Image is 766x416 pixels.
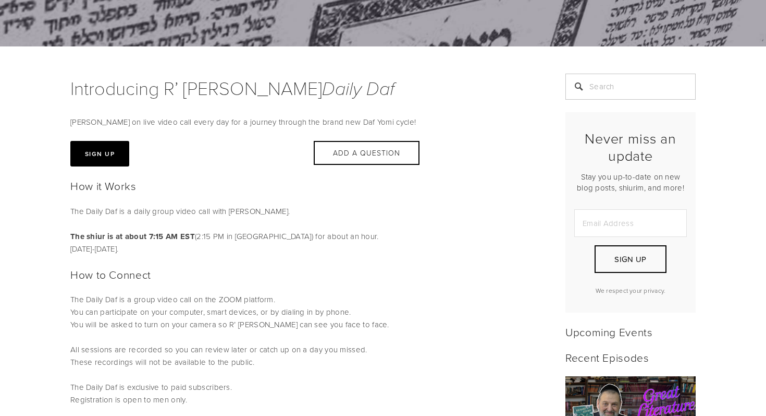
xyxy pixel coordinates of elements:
h2: Upcoming Events [565,325,696,338]
h2: How it Works [70,179,539,192]
span: Sign Up [614,254,646,265]
h2: How to Connect [70,268,539,281]
p: The Daily Daf is a group video call on the ZOOM platform. You can participate on your computer, s... [70,293,539,369]
p: The Daily Daf is a daily group video call with [PERSON_NAME]. (2:15 PM in [GEOGRAPHIC_DATA]) for ... [70,205,539,255]
h1: Introducing R’ [PERSON_NAME] [70,74,539,103]
strong: The shiur is at about 7:15 AM EST [70,231,195,242]
input: Email Address [574,209,687,237]
button: Sign Up [595,245,666,273]
button: Sign Up [70,141,129,167]
input: Search [565,74,696,100]
em: Daily Daf [322,78,394,100]
p: We respect your privacy. [574,286,687,295]
p: [PERSON_NAME] on live video call every day for a journey through the brand new Daf Yomi cycle! [70,116,539,128]
p: Stay you up-to-date on new blog posts, shiurim, and more! [574,171,687,193]
h2: Recent Episodes [565,351,696,364]
h2: Never miss an update [574,130,687,164]
button: Add a Question [314,141,419,165]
